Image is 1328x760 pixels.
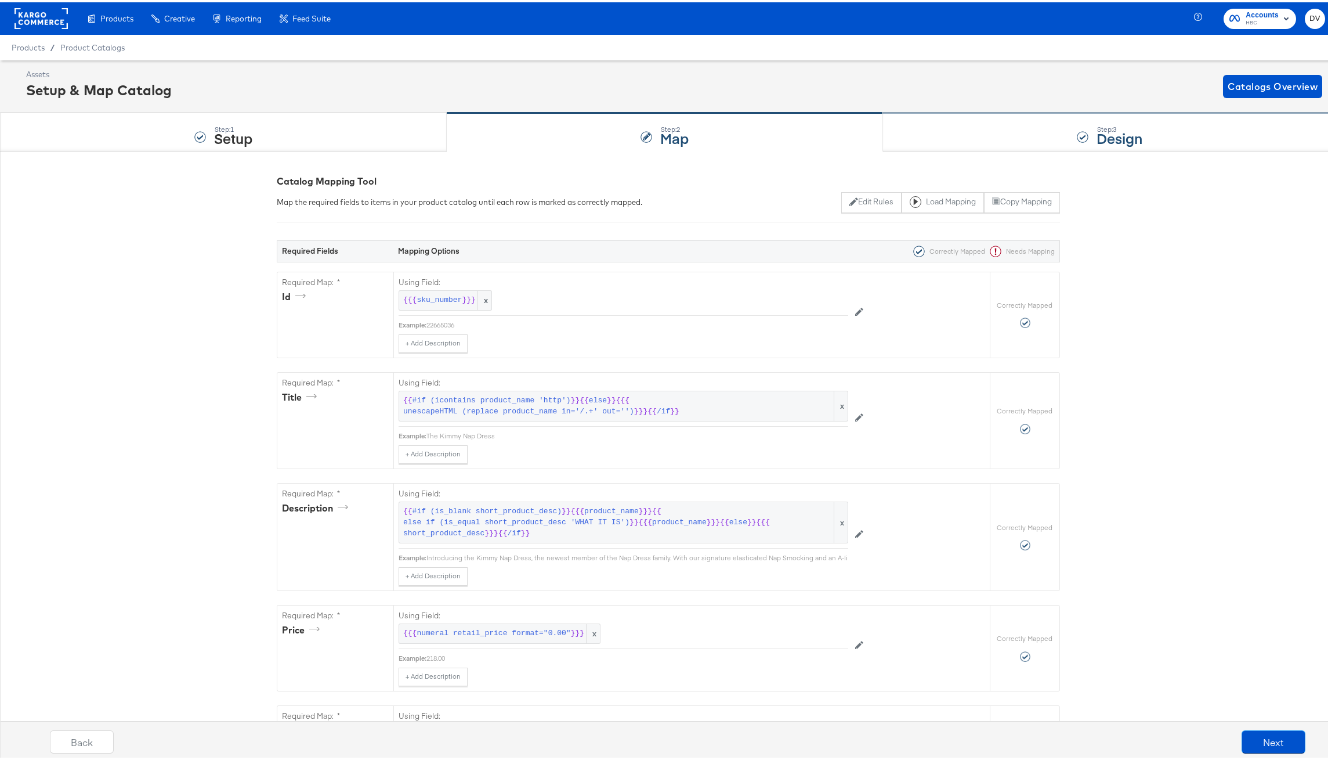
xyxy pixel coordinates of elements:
[277,172,1060,186] div: Catalog Mapping Tool
[507,526,520,537] span: /if
[403,526,484,537] span: short_product_desc
[571,393,580,404] span: }}
[226,12,262,21] span: Reporting
[909,243,985,255] div: Correctly Mapped
[399,318,426,327] div: Example:
[1223,73,1322,96] button: Catalogs Overview
[639,515,652,526] span: {{{
[12,41,45,50] span: Products
[399,608,848,619] label: Using Field:
[521,526,530,537] span: }}
[707,515,720,526] span: }}}
[1242,728,1305,751] button: Next
[26,67,172,78] div: Assets
[985,243,1055,255] div: Needs Mapping
[426,318,848,327] div: 22665036
[399,486,848,497] label: Using Field:
[282,708,389,719] label: Required Map: *
[50,728,114,751] button: Back
[417,626,570,637] span: numeral retail_price format="0.00"
[399,375,848,386] label: Using Field:
[984,190,1060,211] button: Copy Mapping
[399,665,468,684] button: + Add Description
[498,526,508,537] span: {{
[841,190,901,211] button: Edit Rules
[997,298,1053,308] label: Correctly Mapped
[629,515,639,526] span: }}
[215,126,253,145] strong: Setup
[997,521,1053,530] label: Correctly Mapped
[997,632,1053,641] label: Correctly Mapped
[1246,16,1279,26] span: HBC
[399,429,426,438] div: Example:
[399,332,468,351] button: + Add Description
[412,504,562,515] span: #if (is_blank short_product_desc)
[477,289,491,308] span: x
[586,622,600,641] span: x
[607,393,616,404] span: }}
[1228,76,1318,92] span: Catalogs Overview
[834,500,848,541] span: x
[902,190,984,211] button: Load Mapping
[282,243,338,254] strong: Required Fields
[720,515,729,526] span: {{
[292,12,331,21] span: Feed Suite
[215,123,253,131] div: Step: 1
[657,404,670,415] span: /if
[661,123,689,131] div: Step: 2
[403,515,629,526] span: else if (is_equal short_product_desc 'WHAT IT IS')
[282,621,324,635] div: price
[426,429,848,438] div: The Kimmy Nap Dress
[634,404,647,415] span: }}}
[757,515,770,526] span: {{{
[399,275,848,286] label: Using Field:
[282,375,389,386] label: Required Map: *
[282,288,310,301] div: id
[1224,6,1296,27] button: AccountsHBC
[45,41,60,50] span: /
[100,12,133,21] span: Products
[1309,10,1320,23] span: DV
[834,389,848,419] span: x
[26,78,172,98] div: Setup & Map Catalog
[571,626,584,637] span: }}}
[997,404,1053,413] label: Correctly Mapped
[403,293,417,304] span: {{{
[747,515,757,526] span: }}
[652,504,661,515] span: {{
[277,194,642,206] div: Map the required fields to items in your product catalog until each row is marked as correctly ma...
[647,404,657,415] span: {{
[580,393,589,404] span: {{
[417,293,462,304] span: sku_number
[399,551,426,560] div: Example:
[616,393,629,404] span: {{{
[403,504,412,515] span: {{
[164,12,195,21] span: Creative
[562,504,571,515] span: }}
[399,443,468,462] button: + Add Description
[652,515,707,526] span: product_name
[1305,6,1325,27] button: DV
[282,486,389,497] label: Required Map: *
[399,565,468,583] button: + Add Description
[282,608,389,619] label: Required Map: *
[60,41,125,50] a: Product Catalogs
[670,404,679,415] span: }}
[403,393,412,404] span: {{
[399,651,426,661] div: Example:
[282,275,389,286] label: Required Map: *
[426,651,848,661] div: 218.00
[1246,7,1279,19] span: Accounts
[403,404,634,415] span: unescapeHTML (replace product_name in='/.+' out='')
[729,515,747,526] span: else
[462,293,475,304] span: }}}
[661,126,689,145] strong: Map
[484,526,498,537] span: }}}
[1097,126,1143,145] strong: Design
[639,504,652,515] span: }}}
[403,626,417,637] span: {{{
[282,388,321,402] div: title
[1097,123,1143,131] div: Step: 3
[589,393,607,404] span: else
